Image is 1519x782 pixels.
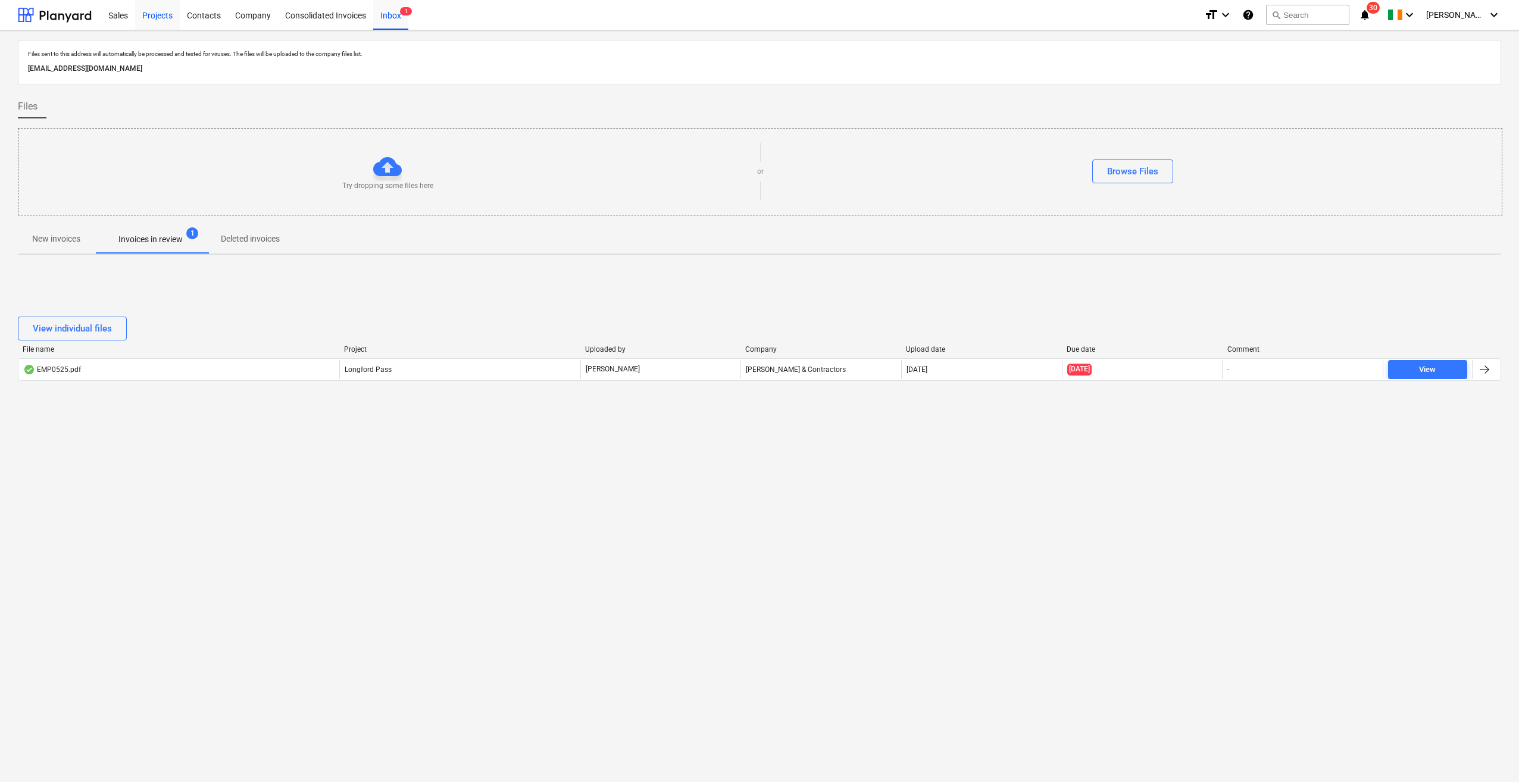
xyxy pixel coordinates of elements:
div: View [1419,363,1436,377]
i: notifications [1359,8,1371,22]
div: Try dropping some files hereorBrowse Files [18,128,1502,215]
i: format_size [1204,8,1218,22]
div: File name [23,345,335,354]
span: 1 [400,7,412,15]
span: Longford Pass [345,365,392,374]
div: - [1227,365,1229,374]
div: Uploaded by [585,345,736,354]
span: [PERSON_NAME] [1426,10,1486,20]
span: Files [18,99,37,114]
p: [PERSON_NAME] [586,364,640,374]
div: Company [745,345,896,354]
p: or [757,167,764,177]
div: OCR finished [23,365,35,374]
div: Due date [1067,345,1218,354]
div: Upload date [906,345,1057,354]
span: 30 [1367,2,1380,14]
div: EMP0525.pdf [23,365,81,374]
span: [DATE] [1067,364,1092,375]
div: [PERSON_NAME] & Contractors [740,360,901,379]
i: keyboard_arrow_down [1487,8,1501,22]
button: Search [1266,5,1349,25]
span: search [1271,10,1281,20]
iframe: Chat Widget [1459,725,1519,782]
div: [DATE] [907,365,927,374]
p: Invoices in review [118,233,183,246]
p: Try dropping some files here [342,181,433,191]
p: New invoices [32,233,80,245]
i: keyboard_arrow_down [1402,8,1417,22]
i: Knowledge base [1242,8,1254,22]
button: View individual files [18,317,127,340]
span: 1 [186,227,198,239]
div: Project [344,345,576,354]
div: Browse Files [1107,164,1158,179]
div: Comment [1227,345,1379,354]
p: [EMAIL_ADDRESS][DOMAIN_NAME] [28,62,1491,75]
div: View individual files [33,321,112,336]
p: Files sent to this address will automatically be processed and tested for viruses. The files will... [28,50,1491,58]
i: keyboard_arrow_down [1218,8,1233,22]
button: View [1388,360,1467,379]
p: Deleted invoices [221,233,280,245]
button: Browse Files [1092,159,1173,183]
